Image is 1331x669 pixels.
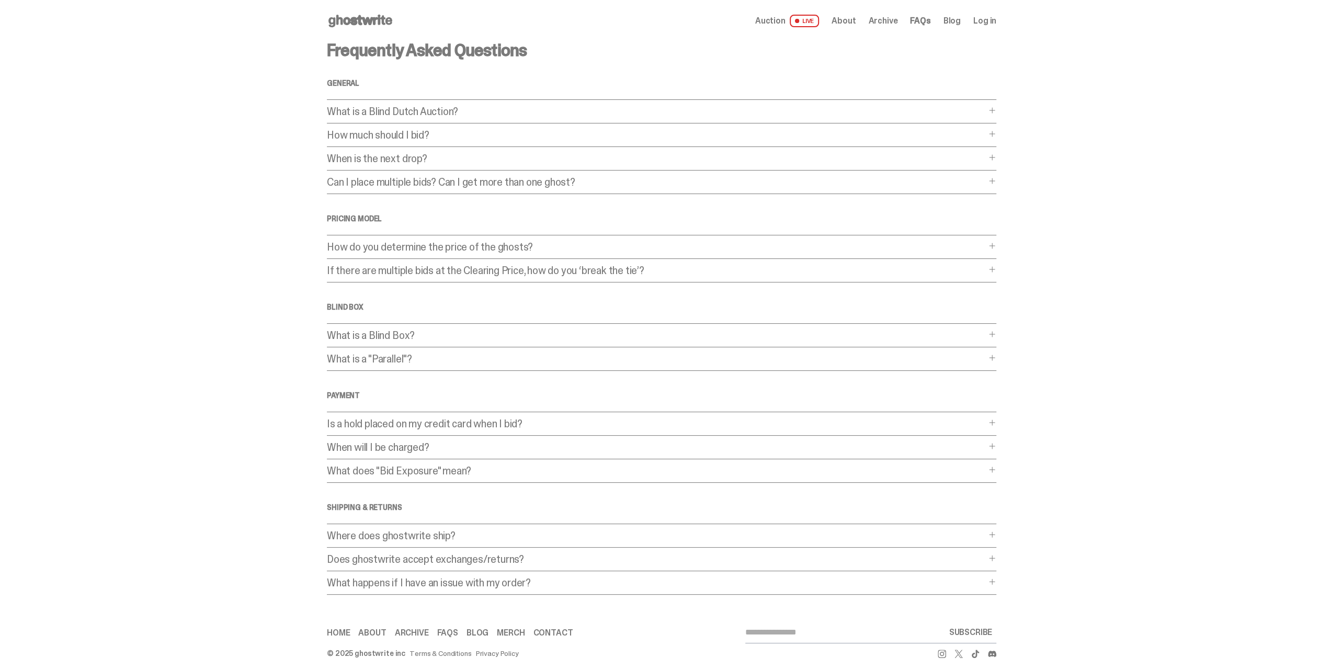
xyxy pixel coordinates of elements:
p: What does "Bid Exposure" mean? [327,466,986,476]
p: When is the next drop? [327,153,986,164]
h4: Blind Box [327,303,996,311]
button: SUBSCRIBE [945,622,996,643]
p: Where does ghostwrite ship? [327,530,986,541]
a: Privacy Policy [476,650,519,657]
p: Does ghostwrite accept exchanges/returns? [327,554,986,564]
h3: Frequently Asked Questions [327,42,996,59]
a: Archive [868,17,897,25]
p: If there are multiple bids at the Clearing Price, how do you ‘break the tie’? [327,265,986,276]
p: What happens if I have an issue with my order? [327,577,986,588]
p: Is a hold placed on my credit card when I bid? [327,418,986,429]
a: About [832,17,856,25]
a: Home [327,629,350,637]
p: Can I place multiple bids? Can I get more than one ghost? [327,177,986,187]
p: How do you determine the price of the ghosts? [327,242,986,252]
p: When will I be charged? [327,442,986,452]
a: Log in [973,17,996,25]
a: Blog [467,629,488,637]
p: What is a Blind Dutch Auction? [327,106,986,117]
a: Blog [943,17,961,25]
a: Auction LIVE [755,15,819,27]
div: © 2025 ghostwrite inc [327,650,405,657]
a: Contact [533,629,573,637]
span: LIVE [790,15,820,27]
a: About [358,629,386,637]
p: What is a Blind Box? [327,330,986,341]
a: Merch [497,629,525,637]
span: Auction [755,17,786,25]
h4: Pricing Model [327,215,996,222]
h4: General [327,80,996,87]
p: How much should I bid? [327,130,986,140]
h4: SHIPPING & RETURNS [327,504,996,511]
h4: Payment [327,392,996,399]
a: Terms & Conditions [409,650,471,657]
a: FAQs [910,17,930,25]
a: Archive [395,629,429,637]
a: FAQs [437,629,458,637]
p: What is a "Parallel"? [327,354,986,364]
